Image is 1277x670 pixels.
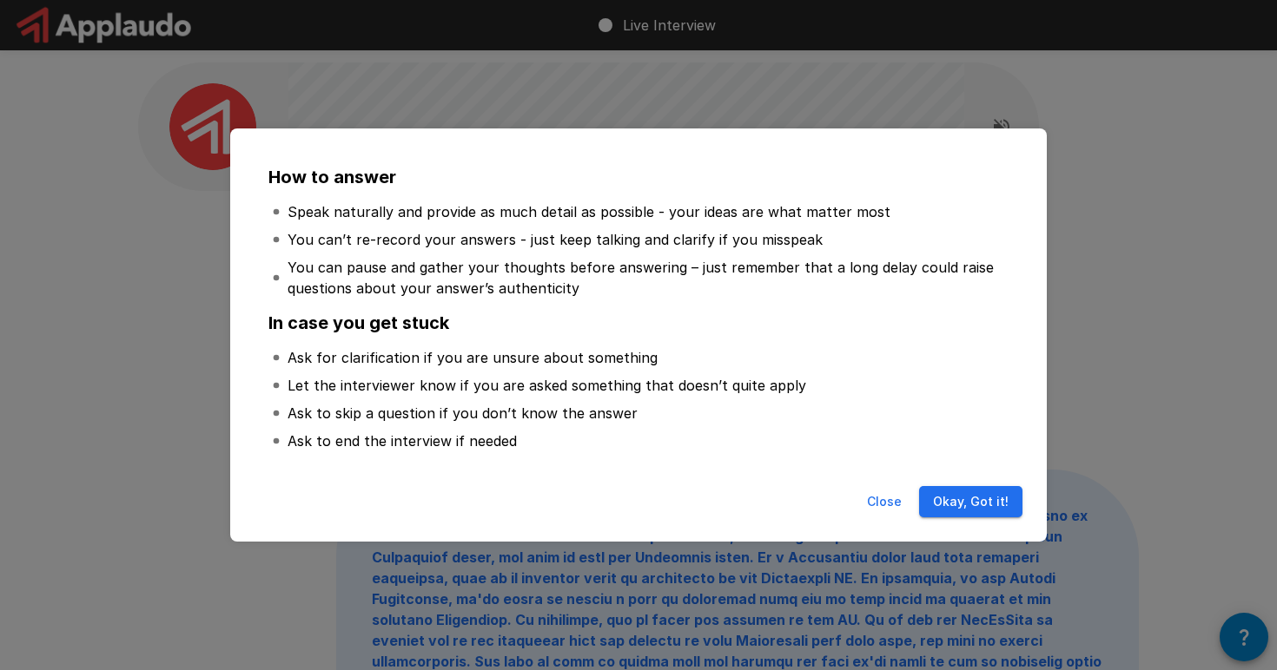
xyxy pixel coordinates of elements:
[268,312,449,333] b: In case you get stuck
[268,167,396,187] b: How to answer
[288,403,638,424] p: Ask to skip a question if you don’t know the answer
[919,486,1022,518] button: Okay, Got it!
[857,486,912,518] button: Close
[288,430,517,451] p: Ask to end the interview if needed
[288,201,890,222] p: Speak naturally and provide as much detail as possible - your ideas are what matter most
[288,229,823,250] p: You can’t re-record your answers - just keep talking and clarify if you misspeak
[288,257,1005,299] p: You can pause and gather your thoughts before answering – just remember that a long delay could r...
[288,375,806,396] p: Let the interviewer know if you are asked something that doesn’t quite apply
[288,347,658,368] p: Ask for clarification if you are unsure about something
